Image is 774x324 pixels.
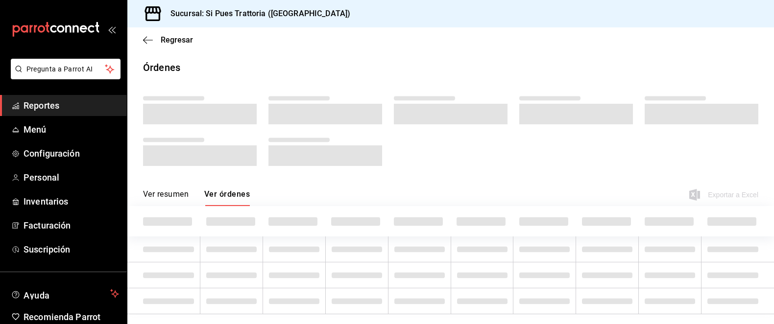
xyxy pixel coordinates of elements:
span: Inventarios [24,195,119,208]
div: navigation tabs [143,189,250,206]
span: Personal [24,171,119,184]
span: Reportes [24,99,119,112]
span: Regresar [161,35,193,45]
a: Pregunta a Parrot AI [7,71,121,81]
div: Órdenes [143,60,180,75]
span: Configuración [24,147,119,160]
span: Facturación [24,219,119,232]
span: Suscripción [24,243,119,256]
button: Ver resumen [143,189,189,206]
button: Ver órdenes [204,189,250,206]
span: Recomienda Parrot [24,310,119,324]
span: Pregunta a Parrot AI [26,64,105,74]
span: Menú [24,123,119,136]
button: Regresar [143,35,193,45]
span: Ayuda [24,288,106,300]
h3: Sucursal: Si Pues Trattoria ([GEOGRAPHIC_DATA]) [163,8,350,20]
button: Pregunta a Parrot AI [11,59,121,79]
button: open_drawer_menu [108,25,116,33]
